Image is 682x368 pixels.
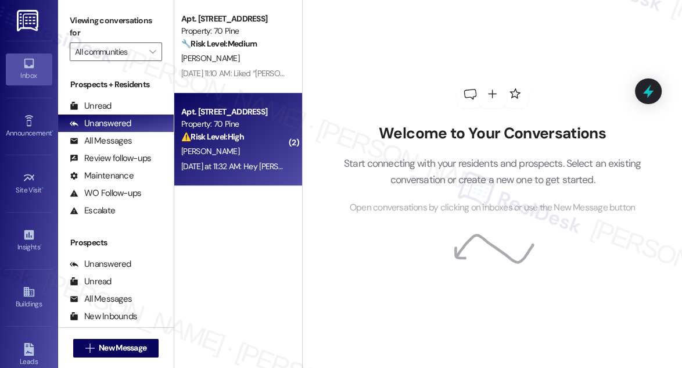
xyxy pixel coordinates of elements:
a: Inbox [6,53,52,85]
div: Prospects + Residents [58,78,174,91]
span: • [52,127,53,135]
span: Open conversations by clicking on inboxes or use the New Message button [350,201,635,215]
div: Unanswered [70,258,131,270]
div: All Messages [70,293,132,305]
span: [PERSON_NAME] [181,146,239,156]
div: Escalate [70,205,115,217]
i:  [85,344,94,353]
label: Viewing conversations for [70,12,162,42]
div: WO Follow-ups [70,187,141,199]
a: Buildings [6,282,52,313]
div: Property: 70 Pine [181,118,289,130]
h2: Welcome to Your Conversations [326,124,659,143]
div: Unanswered [70,117,131,130]
div: Prospects [58,237,174,249]
a: Site Visit • [6,168,52,199]
span: New Message [99,342,146,354]
div: Review follow-ups [70,152,151,165]
span: [PERSON_NAME] [181,53,239,63]
div: Property: 70 Pine [181,25,289,37]
button: New Message [73,339,159,358]
span: • [42,184,44,192]
a: Insights • [6,225,52,256]
div: Apt. [STREET_ADDRESS] [181,106,289,118]
span: • [40,241,42,249]
div: Apt. [STREET_ADDRESS] [181,13,289,25]
p: Start connecting with your residents and prospects. Select an existing conversation or create a n... [326,155,659,188]
img: ResiDesk Logo [17,10,41,31]
div: All Messages [70,135,132,147]
strong: ⚠️ Risk Level: High [181,131,244,142]
div: Maintenance [70,170,134,182]
div: New Inbounds [70,310,137,323]
input: All communities [75,42,143,61]
div: Unread [70,100,112,112]
div: Unread [70,276,112,288]
i:  [149,47,156,56]
strong: 🔧 Risk Level: Medium [181,38,257,49]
